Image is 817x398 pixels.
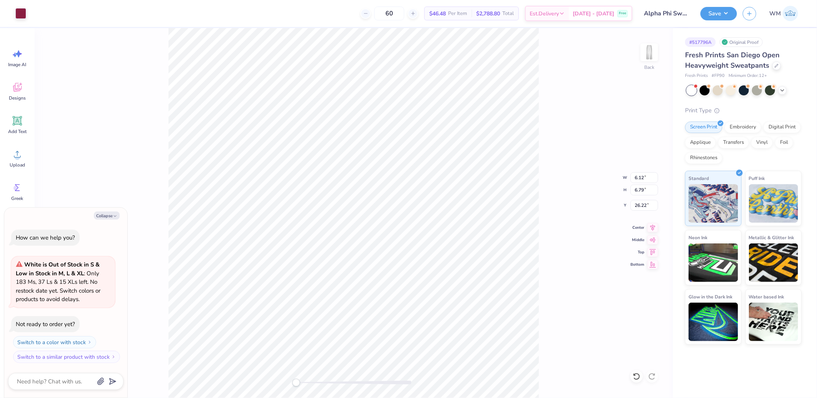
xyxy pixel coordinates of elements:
[749,233,794,241] span: Metallic & Glitter Ink
[13,351,120,363] button: Switch to a similar product with stock
[10,162,25,168] span: Upload
[94,211,120,220] button: Collapse
[689,174,709,182] span: Standard
[476,10,500,18] span: $2,788.80
[111,355,116,359] img: Switch to a similar product with stock
[749,293,784,301] span: Water based Ink
[751,137,773,148] div: Vinyl
[764,122,801,133] div: Digital Print
[16,261,100,277] strong: White is Out of Stock in S & Low in Stock in M, L & XL
[12,195,23,201] span: Greek
[87,340,92,345] img: Switch to a color with stock
[502,10,514,18] span: Total
[749,184,799,223] img: Puff Ink
[530,10,559,18] span: Est. Delivery
[630,225,644,231] span: Center
[766,6,802,21] a: WM
[13,336,96,348] button: Switch to a color with stock
[749,243,799,282] img: Metallic & Glitter Ink
[644,64,654,71] div: Back
[689,184,738,223] img: Standard
[729,73,767,79] span: Minimum Order: 12 +
[448,10,467,18] span: Per Item
[783,6,798,21] img: Wilfredo Manabat
[573,10,614,18] span: [DATE] - [DATE]
[685,73,708,79] span: Fresh Prints
[685,152,722,164] div: Rhinestones
[712,73,725,79] span: # FP90
[8,62,27,68] span: Image AI
[292,379,300,386] div: Accessibility label
[685,137,716,148] div: Applique
[689,233,707,241] span: Neon Ink
[619,11,626,16] span: Free
[8,128,27,135] span: Add Text
[638,6,695,21] input: Untitled Design
[749,303,799,341] img: Water based Ink
[689,243,738,282] img: Neon Ink
[749,174,765,182] span: Puff Ink
[630,249,644,255] span: Top
[630,237,644,243] span: Middle
[630,261,644,268] span: Bottom
[685,122,722,133] div: Screen Print
[689,303,738,341] img: Glow in the Dark Ink
[725,122,761,133] div: Embroidery
[16,261,100,303] span: : Only 183 Ms, 37 Ls & 15 XLs left. No restock date yet. Switch colors or products to avoid delays.
[775,137,793,148] div: Foil
[374,7,404,20] input: – –
[429,10,446,18] span: $46.48
[16,234,75,241] div: How can we help you?
[685,106,802,115] div: Print Type
[642,45,657,60] img: Back
[16,320,75,328] div: Not ready to order yet?
[718,137,749,148] div: Transfers
[9,95,26,101] span: Designs
[689,293,732,301] span: Glow in the Dark Ink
